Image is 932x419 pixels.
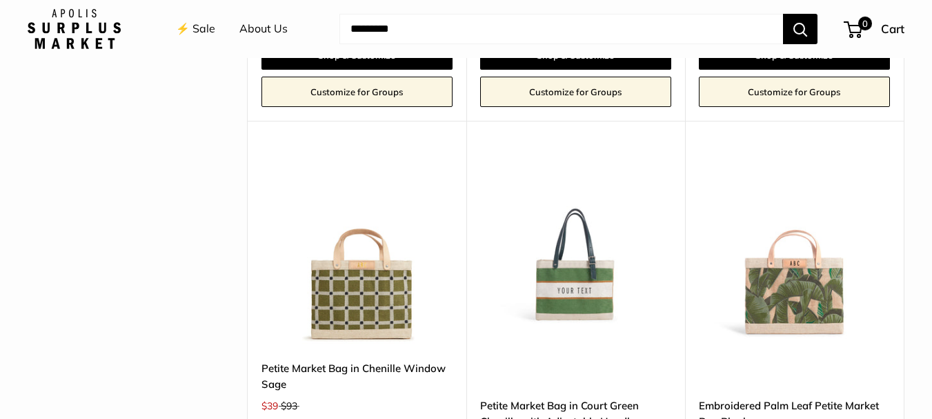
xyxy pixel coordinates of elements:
a: Customize for Groups [261,77,453,107]
a: 0 Cart [845,18,904,40]
a: Petite Market Bag in Chenille Window SagePetite Market Bag in Chenille Window Sage [261,155,453,347]
span: Cart [881,21,904,36]
img: description_Our very first Chenille-Jute Market bag [480,155,671,347]
a: Customize for Groups [699,77,890,107]
img: Petite Market Bag in Chenille Window Sage [261,155,453,347]
a: About Us [239,19,288,39]
img: Apolis: Surplus Market [28,9,121,49]
a: description_Each bag takes 8-hours to handcraft thanks to our artisan cooperative.Embroidered Pal... [699,155,890,347]
button: Search [783,14,817,44]
a: ⚡️ Sale [176,19,215,39]
a: description_Our very first Chenille-Jute Market bagdescription_Adjustable Handles for whatever mo... [480,155,671,347]
span: $39 [261,400,278,412]
input: Search... [339,14,783,44]
a: Petite Market Bag in Chenille Window Sage [261,360,453,393]
span: $93 [281,400,297,412]
a: Customize for Groups [480,77,671,107]
span: 0 [858,17,872,30]
img: description_Each bag takes 8-hours to handcraft thanks to our artisan cooperative. [699,155,890,347]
